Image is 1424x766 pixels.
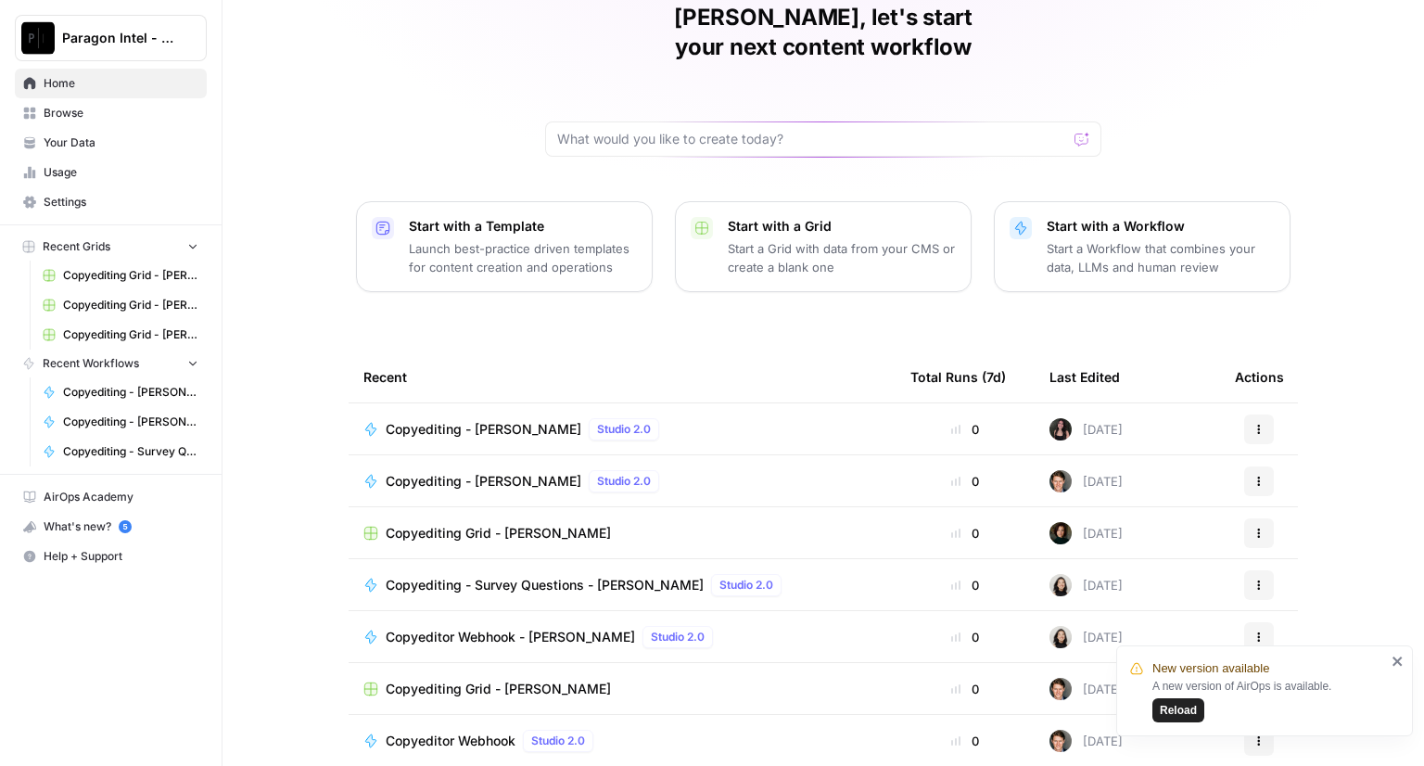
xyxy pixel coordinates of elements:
div: [DATE] [1049,418,1123,440]
div: What's new? [16,513,206,541]
span: Recent Grids [43,238,110,255]
text: 5 [122,522,127,531]
button: close [1392,654,1405,669]
a: AirOps Academy [15,482,207,512]
div: Actions [1235,351,1284,402]
span: Copyediting Grid - [PERSON_NAME] [386,524,611,543]
button: Recent Workflows [15,350,207,377]
span: Copyediting Grid - [PERSON_NAME] [63,326,198,343]
div: 0 [910,628,1020,646]
a: Copyediting Grid - [PERSON_NAME] [34,261,207,290]
div: [DATE] [1049,730,1123,752]
button: Help + Support [15,542,207,571]
a: Copyeditor WebhookStudio 2.0 [363,730,881,752]
img: 5nlru5lqams5xbrbfyykk2kep4hl [1049,418,1072,440]
span: New version available [1152,659,1269,678]
input: What would you like to create today? [557,130,1067,148]
div: [DATE] [1049,574,1123,596]
span: AirOps Academy [44,489,198,505]
span: Settings [44,194,198,211]
span: Copyediting Grid - [PERSON_NAME] [63,297,198,313]
div: [DATE] [1049,522,1123,544]
span: Copyediting - [PERSON_NAME] [386,472,581,491]
div: 0 [910,420,1020,439]
img: qw00ik6ez51o8uf7vgx83yxyzow9 [1049,470,1072,492]
p: Start with a Grid [728,217,956,236]
span: Recent Workflows [43,355,139,372]
a: Copyeditor Webhook - [PERSON_NAME]Studio 2.0 [363,626,881,648]
span: Copyediting - [PERSON_NAME] [63,414,198,430]
div: [DATE] [1049,678,1123,700]
a: Usage [15,158,207,187]
button: Recent Grids [15,233,207,261]
a: Copyediting - Survey Questions - [PERSON_NAME]Studio 2.0 [363,574,881,596]
div: [DATE] [1049,470,1123,492]
h1: [PERSON_NAME], let's start your next content workflow [545,3,1101,62]
a: Copyediting Grid - [PERSON_NAME] [363,524,881,543]
div: [DATE] [1049,626,1123,648]
img: qw00ik6ez51o8uf7vgx83yxyzow9 [1049,678,1072,700]
button: Start with a WorkflowStart a Workflow that combines your data, LLMs and human review [994,201,1290,292]
div: Recent [363,351,881,402]
span: Paragon Intel - Copyediting [62,29,174,47]
div: Total Runs (7d) [910,351,1006,402]
div: 0 [910,472,1020,491]
a: Copyediting Grid - [PERSON_NAME] [34,290,207,320]
a: Copyediting - [PERSON_NAME] [34,407,207,437]
span: Copyediting Grid - [PERSON_NAME] [386,680,611,698]
img: t5ef5oef8zpw1w4g2xghobes91mw [1049,626,1072,648]
img: trpfjrwlykpjh1hxat11z5guyxrg [1049,522,1072,544]
span: Usage [44,164,198,181]
button: Workspace: Paragon Intel - Copyediting [15,15,207,61]
p: Launch best-practice driven templates for content creation and operations [409,239,637,276]
p: Start with a Workflow [1047,217,1275,236]
p: Start a Grid with data from your CMS or create a blank one [728,239,956,276]
div: 0 [910,732,1020,750]
span: Studio 2.0 [597,473,651,490]
button: Start with a TemplateLaunch best-practice driven templates for content creation and operations [356,201,653,292]
span: Copyediting - [PERSON_NAME] [63,384,198,401]
a: Home [15,69,207,98]
a: Copyediting - [PERSON_NAME] [34,377,207,407]
a: Settings [15,187,207,217]
span: Copyediting - Survey Questions - [PERSON_NAME] [386,576,704,594]
div: Last Edited [1049,351,1120,402]
span: Browse [44,105,198,121]
a: Browse [15,98,207,128]
div: 0 [910,680,1020,698]
span: Copyeditor Webhook - [PERSON_NAME] [386,628,635,646]
span: Your Data [44,134,198,151]
div: A new version of AirOps is available. [1152,678,1386,722]
span: Studio 2.0 [597,421,651,438]
a: Copyediting Grid - [PERSON_NAME] [34,320,207,350]
p: Start a Workflow that combines your data, LLMs and human review [1047,239,1275,276]
a: Copyediting - [PERSON_NAME]Studio 2.0 [363,470,881,492]
span: Studio 2.0 [719,577,773,594]
div: 0 [910,576,1020,594]
div: 0 [910,524,1020,543]
button: What's new? 5 [15,512,207,542]
span: Studio 2.0 [531,733,585,749]
a: Copyediting - [PERSON_NAME]Studio 2.0 [363,418,881,440]
span: Copyediting Grid - [PERSON_NAME] [63,267,198,284]
a: Copyediting Grid - [PERSON_NAME] [363,680,881,698]
a: Copyediting - Survey Questions - [PERSON_NAME] [34,437,207,466]
img: Paragon Intel - Copyediting Logo [21,21,55,55]
span: Home [44,75,198,92]
span: Studio 2.0 [651,629,705,645]
span: Copyeditor Webhook [386,732,515,750]
button: Start with a GridStart a Grid with data from your CMS or create a blank one [675,201,972,292]
span: Copyediting - [PERSON_NAME] [386,420,581,439]
span: Help + Support [44,548,198,565]
img: qw00ik6ez51o8uf7vgx83yxyzow9 [1049,730,1072,752]
img: t5ef5oef8zpw1w4g2xghobes91mw [1049,574,1072,596]
a: Your Data [15,128,207,158]
button: Reload [1152,698,1204,722]
span: Copyediting - Survey Questions - [PERSON_NAME] [63,443,198,460]
span: Reload [1160,702,1197,719]
p: Start with a Template [409,217,637,236]
a: 5 [119,520,132,533]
